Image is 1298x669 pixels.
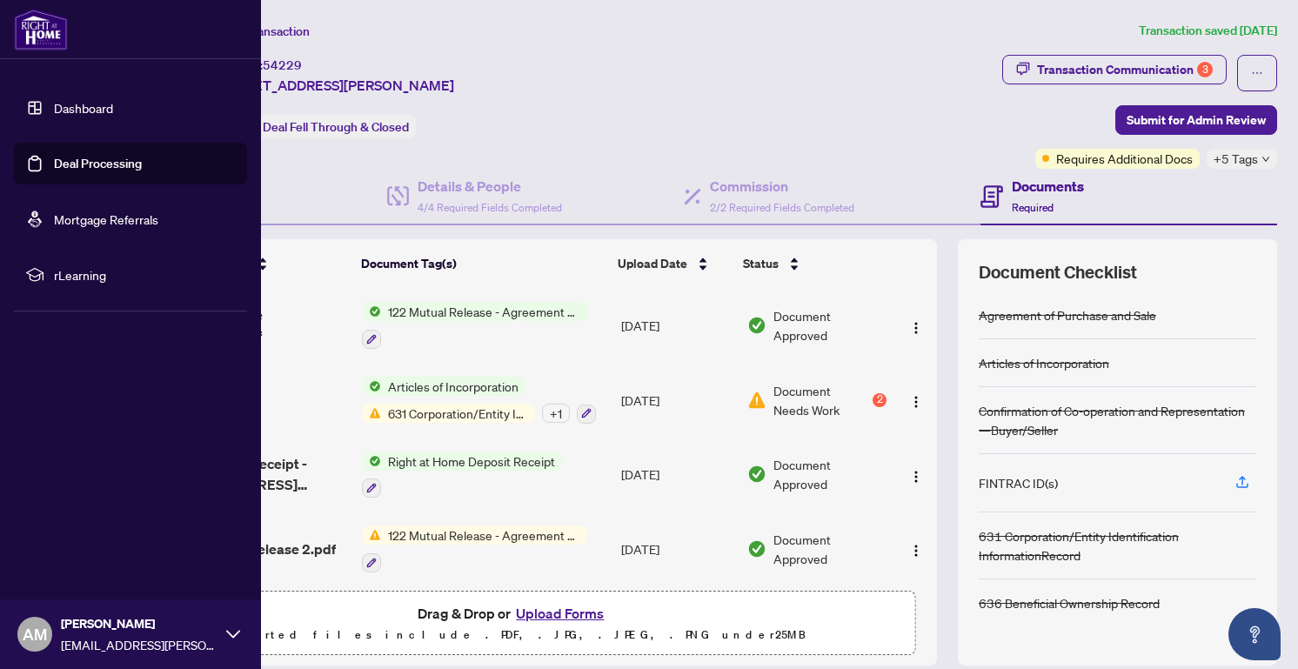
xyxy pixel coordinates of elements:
span: rLearning [54,265,235,284]
a: Deal Processing [54,156,142,171]
button: Logo [902,311,930,339]
span: ellipsis [1251,67,1263,79]
div: + 1 [542,404,570,423]
span: Status [743,254,779,273]
a: Mortgage Referrals [54,211,158,227]
span: Articles of Incorporation [381,377,525,396]
span: Submit for Admin Review [1127,106,1266,134]
p: Supported files include .PDF, .JPG, .JPEG, .PNG under 25 MB [123,625,905,646]
img: Status Icon [362,404,381,423]
div: 631 Corporation/Entity Identification InformationRecord [979,526,1256,565]
img: Document Status [747,465,766,484]
button: Submit for Admin Review [1115,105,1277,135]
div: Articles of Incorporation [979,353,1109,372]
div: 636 Beneficial Ownership Record [979,593,1160,612]
span: Document Approved [773,455,887,493]
h4: Documents [1012,176,1084,197]
h4: Commission [710,176,854,197]
span: Upload Date [618,254,687,273]
span: Right at Home Deposit Receipt [381,452,562,471]
img: Status Icon [362,452,381,471]
img: Document Status [747,316,766,335]
th: Document Tag(s) [354,239,612,288]
img: Logo [909,470,923,484]
span: [EMAIL_ADDRESS][PERSON_NAME][DOMAIN_NAME] [61,635,217,654]
span: 631 Corporation/Entity Identification InformationRecord [381,404,535,423]
button: Status IconRight at Home Deposit Receipt [362,452,562,498]
span: Drag & Drop orUpload FormsSupported files include .PDF, .JPG, .JPEG, .PNG under25MB [112,592,915,656]
img: Status Icon [362,525,381,545]
button: Upload Forms [511,602,609,625]
img: Status Icon [362,377,381,396]
span: [PERSON_NAME] [61,614,217,633]
h4: Details & People [418,176,562,197]
span: Document Approved [773,306,887,345]
span: down [1261,155,1270,164]
img: Document Status [747,391,766,410]
div: Confirmation of Co-operation and Representation—Buyer/Seller [979,401,1256,439]
td: [DATE] [614,512,740,586]
img: Status Icon [362,302,381,321]
img: Logo [909,395,923,409]
button: Logo [902,535,930,563]
span: 122 Mutual Release - Agreement of Purchase and Sale [381,525,587,545]
button: Open asap [1228,608,1281,660]
img: Logo [909,321,923,335]
th: Status [736,239,888,288]
img: logo [14,9,68,50]
div: 2 [873,393,887,407]
a: Dashboard [54,100,113,116]
button: Logo [902,460,930,488]
button: Status IconArticles of IncorporationStatus Icon631 Corporation/Entity Identification InformationR... [362,377,596,424]
button: Logo [902,386,930,414]
button: Status Icon122 Mutual Release - Agreement of Purchase and Sale [362,302,587,349]
img: Logo [909,544,923,558]
div: Transaction Communication [1037,56,1213,84]
div: Agreement of Purchase and Sale [979,305,1156,324]
span: Document Needs Work [773,381,869,419]
span: 54229 [263,57,302,73]
span: 122 Mutual Release - Agreement of Purchase and Sale [381,302,587,321]
td: [DATE] [614,438,740,512]
td: [DATE] [614,363,740,438]
span: Required [1012,201,1054,214]
span: Requires Additional Docs [1056,149,1193,168]
button: Transaction Communication3 [1002,55,1227,84]
img: Document Status [747,539,766,559]
span: 4/4 Required Fields Completed [418,201,562,214]
span: Deal Fell Through & Closed [263,119,409,135]
article: Transaction saved [DATE] [1139,21,1277,41]
span: AM [23,622,47,646]
span: View Transaction [217,23,310,39]
th: Upload Date [611,239,736,288]
span: [STREET_ADDRESS][PERSON_NAME] [216,75,454,96]
span: Document Approved [773,530,887,568]
div: FINTRAC ID(s) [979,473,1058,492]
div: Status: [216,115,416,138]
span: 2/2 Required Fields Completed [710,201,854,214]
span: Drag & Drop or [418,602,609,625]
span: +5 Tags [1214,149,1258,169]
td: [DATE] [614,288,740,363]
div: 3 [1197,62,1213,77]
button: Status Icon122 Mutual Release - Agreement of Purchase and Sale [362,525,587,572]
span: Document Checklist [979,260,1137,284]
